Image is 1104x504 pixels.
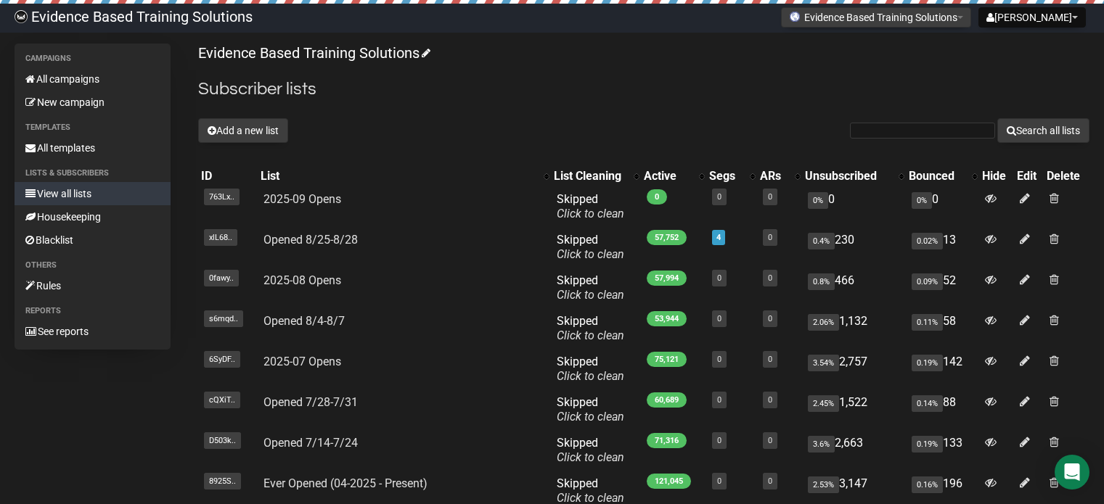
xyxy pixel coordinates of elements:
[1014,166,1044,186] th: Edit: No sort applied, sorting is disabled
[204,229,237,246] span: xlL68..
[263,314,345,328] a: Opened 8/4-8/7
[647,392,687,408] span: 60,689
[647,270,687,286] span: 57,994
[768,436,772,445] a: 0
[557,233,624,261] span: Skipped
[557,436,624,464] span: Skipped
[757,166,802,186] th: ARs: No sort applied, activate to apply an ascending sort
[912,314,943,331] span: 0.11%
[1044,166,1089,186] th: Delete: No sort applied, sorting is disabled
[263,395,358,409] a: Opened 7/28-7/31
[557,247,624,261] a: Click to clean
[906,430,979,471] td: 133
[557,410,624,424] a: Click to clean
[201,169,255,183] div: ID
[808,436,835,453] span: 3.6%
[717,395,721,405] a: 0
[768,395,772,405] a: 0
[906,227,979,268] td: 13
[1017,169,1041,183] div: Edit
[15,67,171,91] a: All campaigns
[557,355,624,383] span: Skipped
[768,233,772,242] a: 0
[647,311,687,326] span: 53,944
[997,118,1089,143] button: Search all lists
[802,166,906,186] th: Unsubscribed: No sort applied, activate to apply an ascending sort
[647,474,691,489] span: 121,045
[15,91,171,114] a: New campaign
[204,310,243,327] span: s6mqd..
[717,273,721,283] a: 0
[198,166,258,186] th: ID: No sort applied, sorting is disabled
[204,473,241,489] span: 8925S..
[802,227,906,268] td: 230
[204,432,241,449] span: D503k..
[717,476,721,486] a: 0
[647,230,687,245] span: 57,752
[204,189,240,205] span: 763Lx..
[912,273,943,290] span: 0.09%
[808,314,839,331] span: 2.06%
[912,436,943,453] span: 0.19%
[717,436,721,445] a: 0
[198,76,1089,102] h2: Subscriber lists
[204,392,240,408] span: cQXiT..
[15,320,171,343] a: See reports
[706,166,757,186] th: Segs: No sort applied, activate to apply an ascending sort
[647,189,667,205] span: 0
[557,207,624,220] a: Click to clean
[768,476,772,486] a: 0
[198,44,428,62] a: Evidence Based Training Solutions
[808,273,835,290] span: 0.8%
[716,233,721,242] a: 4
[557,450,624,464] a: Click to clean
[789,11,801,22] img: favicons
[15,50,171,67] li: Campaigns
[15,10,28,23] img: 6a635aadd5b086599a41eda90e0773ac
[204,270,239,286] span: 0fawy..
[717,314,721,323] a: 0
[912,395,943,412] span: 0.14%
[906,349,979,389] td: 142
[261,169,536,183] div: List
[781,7,971,28] button: Evidence Based Training Solutions
[198,118,288,143] button: Add a new list
[204,351,240,368] span: 6SyDF..
[906,389,979,430] td: 88
[768,355,772,364] a: 0
[263,233,358,247] a: Opened 8/25-8/28
[906,166,979,186] th: Bounced: No sort applied, activate to apply an ascending sort
[557,192,624,220] span: Skipped
[644,169,692,183] div: Active
[1055,455,1089,489] div: Open Intercom Messenger
[808,476,839,493] span: 2.53%
[709,169,743,183] div: Segs
[768,314,772,323] a: 0
[717,355,721,364] a: 0
[808,355,839,371] span: 3.54%
[263,436,358,450] a: Opened 7/14-7/24
[808,395,839,412] span: 2.45%
[912,192,932,209] span: 0%
[557,314,624,342] span: Skipped
[15,257,171,274] li: Others
[802,349,906,389] td: 2,757
[802,268,906,308] td: 466
[979,166,1014,186] th: Hide: No sort applied, sorting is disabled
[647,352,687,367] span: 75,121
[554,169,626,183] div: List Cleaning
[557,329,624,342] a: Click to clean
[768,192,772,202] a: 0
[15,182,171,205] a: View all lists
[802,430,906,471] td: 2,663
[805,169,891,183] div: Unsubscribed
[802,308,906,349] td: 1,132
[906,186,979,227] td: 0
[557,273,624,302] span: Skipped
[802,186,906,227] td: 0
[557,288,624,302] a: Click to clean
[258,166,551,186] th: List: No sort applied, activate to apply an ascending sort
[263,355,341,368] a: 2025-07 Opens
[15,165,171,182] li: Lists & subscribers
[912,355,943,371] span: 0.19%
